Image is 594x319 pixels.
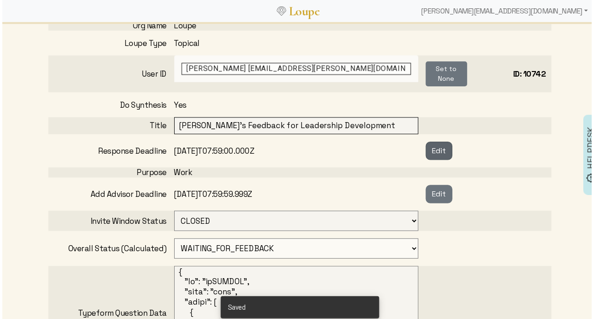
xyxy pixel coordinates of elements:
[181,63,412,75] input: Enter text to search
[173,20,427,31] div: Loupe
[427,186,454,205] button: Edit
[173,169,427,179] div: Work
[277,7,286,16] img: Loupe Logo
[46,100,173,111] div: Do Synthesis
[286,3,323,20] a: Loupe
[173,38,427,48] div: Topical
[515,69,548,79] b: ID: 10742
[46,20,173,31] div: Org Name
[46,121,173,131] div: Title
[46,190,173,201] div: Add Advisor Deadline
[173,100,427,111] div: Yes
[173,190,427,201] div: [DATE]T07:59:59.999Z
[46,147,173,157] div: Response Deadline
[46,169,173,179] div: Purpose
[46,69,173,79] div: User ID
[418,2,594,20] div: [PERSON_NAME][EMAIL_ADDRESS][DOMAIN_NAME]
[173,147,427,157] div: [DATE]T07:59:00.000Z
[46,245,173,255] div: Overall Status (Calculated)
[46,217,173,228] div: Invite Window Status
[427,143,454,161] button: Edit
[427,62,469,87] button: Set to None
[46,38,173,48] div: Loupe Type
